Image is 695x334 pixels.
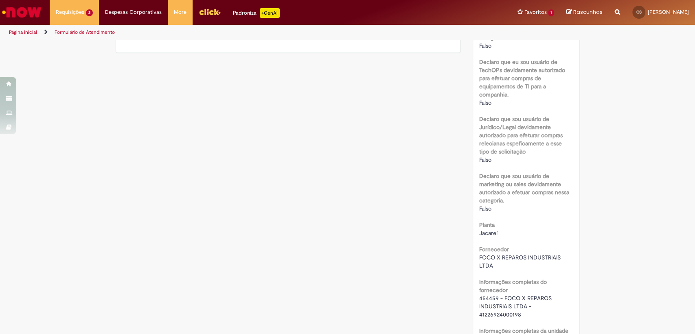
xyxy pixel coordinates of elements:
b: Informações completas do fornecedor [479,278,547,294]
span: Falso [479,99,491,106]
b: Declaro que sou usuário de Jurídico/Legal devidamente autorizado para efeturar compras relecianas... [479,115,563,155]
span: Falso [479,42,491,49]
span: [PERSON_NAME] [648,9,689,15]
span: 2 [86,9,93,16]
b: Declaro que sou usuário de marketing ou sales devidamente autorizado a efetuar compras nessa cate... [479,172,569,204]
span: Falso [479,156,491,163]
b: Declaro que eu sou usuário de TechOPs devidamente autorizado para efetuar compras de equipamentos... [479,58,565,98]
img: ServiceNow [1,4,43,20]
span: Favoritos [524,8,546,16]
div: Padroniza [233,8,280,18]
span: 1 [548,9,554,16]
b: Declaro que sou usuário do ZEC ou do CENG&PMO devidamente autorizado a fazer compras nessa catego... [479,9,570,41]
span: More [174,8,186,16]
img: click_logo_yellow_360x200.png [199,6,221,18]
a: Formulário de Atendimento [55,29,115,35]
span: Rascunhos [573,8,603,16]
p: +GenAi [260,8,280,18]
a: Rascunhos [566,9,603,16]
span: CS [636,9,642,15]
span: Requisições [56,8,84,16]
a: Página inicial [9,29,37,35]
ul: Trilhas de página [6,25,457,40]
span: 454459 - FOCO X REPAROS INDUSTRIAIS LTDA - 41226924000198 [479,294,553,318]
span: Despesas Corporativas [105,8,162,16]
